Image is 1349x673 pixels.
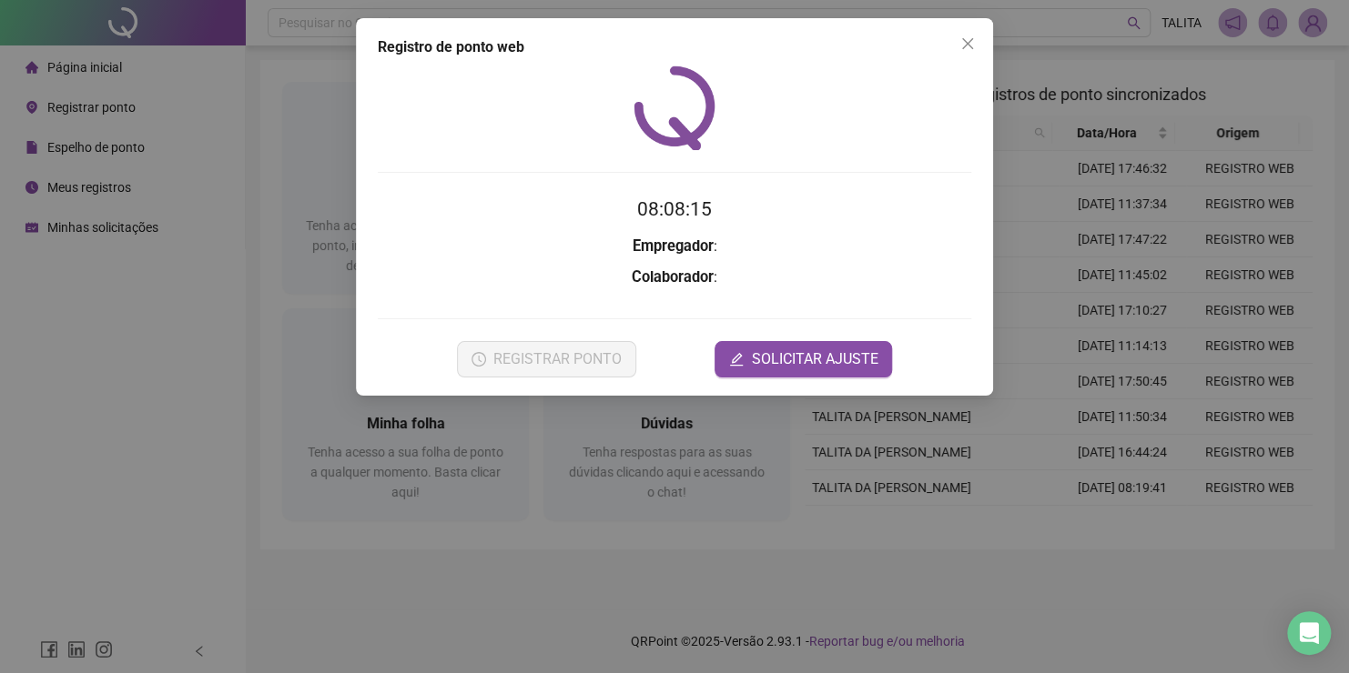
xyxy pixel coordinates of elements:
button: Close [953,29,982,58]
div: Open Intercom Messenger [1287,611,1331,655]
span: edit [729,352,744,367]
h3: : [378,235,971,258]
strong: Empregador [633,237,714,255]
time: 08:08:15 [637,198,712,220]
button: REGISTRAR PONTO [457,341,636,377]
button: editSOLICITAR AJUSTE [715,341,892,377]
span: close [960,36,975,51]
strong: Colaborador [632,268,714,286]
div: Registro de ponto web [378,36,971,58]
h3: : [378,266,971,289]
img: QRPoint [634,65,715,150]
span: SOLICITAR AJUSTE [751,348,877,370]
